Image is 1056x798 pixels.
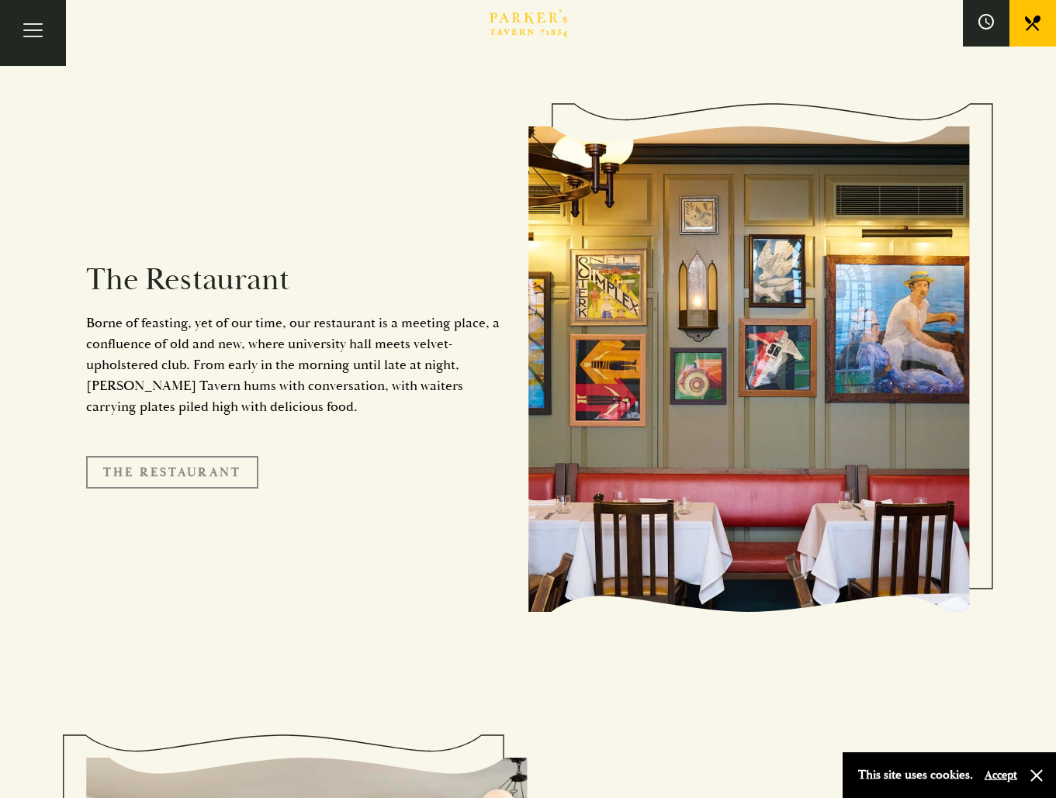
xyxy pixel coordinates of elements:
[858,764,973,786] p: This site uses cookies.
[985,768,1017,782] button: Accept
[86,456,258,489] a: The Restaurant
[86,261,505,299] h2: The Restaurant
[1029,768,1044,783] button: Close and accept
[86,313,505,417] p: Borne of feasting, yet of our time, our restaurant is a meeting place, a confluence of old and ne...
